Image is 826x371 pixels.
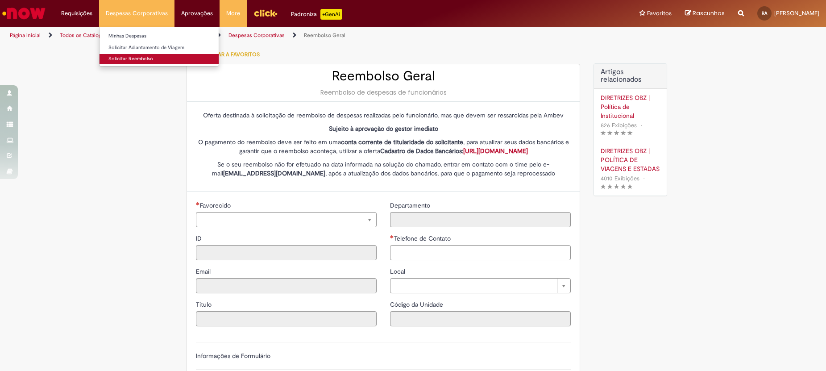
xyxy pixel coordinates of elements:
[253,6,278,20] img: click_logo_yellow_360x200.png
[641,172,647,184] span: •
[7,27,544,44] ul: Trilhas de página
[601,68,660,84] h3: Artigos relacionados
[100,31,219,41] a: Minhas Despesas
[390,201,432,210] label: Somente leitura - Departamento
[200,201,232,209] span: Necessários - Favorecido
[196,300,213,308] span: Somente leitura - Título
[601,146,660,173] a: DIRETRIZES OBZ | POLÍTICA DE VIAGENS E ESTADAS
[601,121,637,129] span: 826 Exibições
[106,9,168,18] span: Despesas Corporativas
[390,300,445,309] label: Somente leitura - Código da Unidade
[320,9,342,20] p: +GenAi
[99,27,219,67] ul: Despesas Corporativas
[196,311,377,326] input: Título
[390,235,394,238] span: Obrigatório Preenchido
[196,278,377,293] input: Email
[341,138,463,146] strong: conta corrente de titularidade do solicitante
[196,234,203,243] label: Somente leitura - ID
[390,300,445,308] span: Somente leitura - Código da Unidade
[100,43,219,53] a: Solicitar Adiantamento de Viagem
[647,9,672,18] span: Favoritos
[228,32,285,39] a: Despesas Corporativas
[196,202,200,205] span: Necessários
[390,201,432,209] span: Somente leitura - Departamento
[693,9,725,17] span: Rascunhos
[196,138,571,155] p: O pagamento do reembolso deve ser feito em uma , para atualizar seus dados bancários e garantir q...
[60,32,107,39] a: Todos os Catálogos
[181,9,213,18] span: Aprovações
[61,9,92,18] span: Requisições
[196,300,213,309] label: Somente leitura - Título
[291,9,342,20] div: Padroniza
[1,4,47,22] img: ServiceNow
[463,147,528,155] a: [URL][DOMAIN_NAME]
[196,88,571,97] div: Reembolso de despesas de funcionários
[196,111,571,120] p: Oferta destinada à solicitação de reembolso de despesas realizadas pelo funcionário, mas que deve...
[685,9,725,18] a: Rascunhos
[390,278,571,293] a: Limpar campo Local
[196,267,212,275] span: Somente leitura - Email
[774,9,819,17] span: [PERSON_NAME]
[100,54,219,64] a: Solicitar Reembolso
[196,234,203,242] span: Somente leitura - ID
[601,175,639,182] span: 4010 Exibições
[196,267,212,276] label: Somente leitura - Email
[390,212,571,227] input: Departamento
[639,119,644,131] span: •
[390,267,407,275] span: Local
[187,45,265,64] button: Adicionar a Favoritos
[601,93,660,120] a: DIRETRIZES OBZ | Política de Institucional
[380,147,528,155] strong: Cadastro de Dados Bancários:
[196,245,377,260] input: ID
[390,245,571,260] input: Telefone de Contato
[223,169,325,177] strong: [EMAIL_ADDRESS][DOMAIN_NAME]
[394,234,452,242] span: Telefone de Contato
[10,32,41,39] a: Página inicial
[196,352,270,360] label: Informações de Formulário
[762,10,767,16] span: RA
[196,160,571,178] p: Se o seu reembolso não for efetuado na data informada na solução do chamado, entrar em contato co...
[390,311,571,326] input: Código da Unidade
[195,51,260,58] span: Adicionar a Favoritos
[196,212,377,227] a: Limpar campo Favorecido
[304,32,345,39] a: Reembolso Geral
[196,69,571,83] h2: Reembolso Geral
[329,125,438,133] strong: Sujeito à aprovação do gestor imediato
[226,9,240,18] span: More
